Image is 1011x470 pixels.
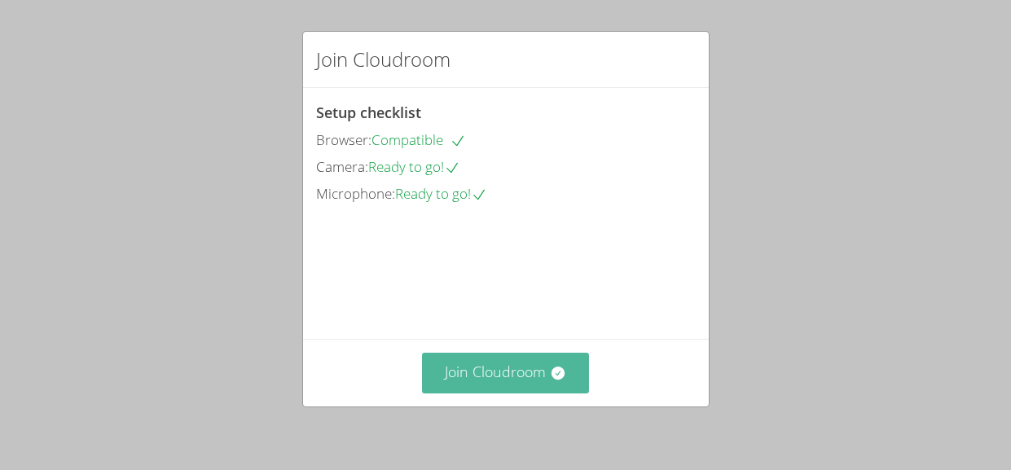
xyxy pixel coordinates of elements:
[316,184,395,203] span: Microphone:
[422,353,589,393] button: Join Cloudroom
[395,184,487,203] span: Ready to go!
[371,130,466,149] span: Compatible
[316,103,421,122] span: Setup checklist
[316,45,451,74] h2: Join Cloudroom
[316,130,371,149] span: Browser:
[316,157,368,176] span: Camera:
[368,157,460,176] span: Ready to go!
